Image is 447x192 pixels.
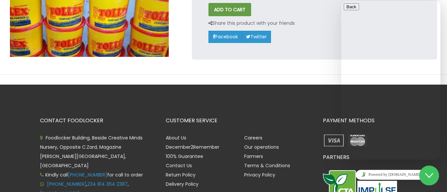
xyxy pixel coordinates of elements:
a: Contact Us [166,162,192,169]
a: Twitter [242,31,271,43]
h3: CONTACT FOODLOCKER [40,118,156,124]
a: Terms & Conditions [244,162,290,169]
a: 100% Guarantee [166,153,203,160]
iframe: chat widget [419,166,440,185]
img: payment [323,133,345,148]
a: Facebook [208,31,242,43]
a: Careers [244,134,262,141]
a: About Us [166,134,186,141]
a: Privacy Policy [244,172,275,178]
iframe: chat widget [341,1,440,160]
h3: CUSTOMER SERVICE [166,118,313,124]
a: [PHONE_NUMBER] [47,181,86,187]
a: 234 814 364 2387 [87,181,128,187]
a: Return Policy [166,172,196,178]
a: Farmers [244,153,263,160]
a: [PHONE_NUMBER] [68,172,107,178]
h3: PAYMENT METHODS [323,118,407,124]
span: Kindly call for call to order [40,172,143,178]
a: December2Remember [166,144,219,150]
iframe: chat widget [341,167,440,182]
h3: PARTNERS [323,154,407,160]
button: ADD TO CART [208,3,251,16]
span: Foodlocker Building, Beside Creative Minds Nursery, Opposite C.Zard, Magazine [PERSON_NAME][GEOGR... [40,134,143,169]
a: Delivery Policy [166,181,199,187]
p: Share this product with your friends [208,19,295,27]
a: Our operations [244,144,279,150]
